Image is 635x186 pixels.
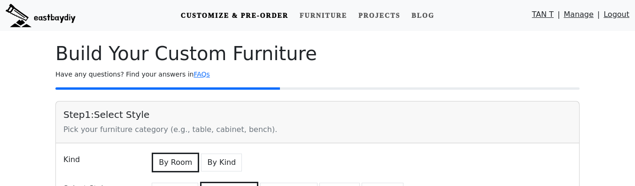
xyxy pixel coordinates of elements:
div: Kind [58,151,144,172]
a: TAN T [532,9,554,24]
small: Have any questions? Find your answers in [55,70,210,78]
span: | [558,9,560,24]
button: By Room [152,153,199,172]
a: Projects [355,7,404,24]
img: eastbaydiy [6,4,76,27]
button: By Kind [201,154,242,171]
span: | [597,9,600,24]
div: Pick your furniture category (e.g., table, cabinet, bench). [63,124,572,135]
a: Blog [408,7,438,24]
h5: Step 1 : Select Style [63,109,572,120]
a: Logout [604,9,629,24]
a: Manage [564,9,594,24]
a: Customize & Pre-order [177,7,292,24]
a: FAQs [194,70,209,78]
h1: Build Your Custom Furniture [55,42,580,65]
a: Furniture [296,7,351,24]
